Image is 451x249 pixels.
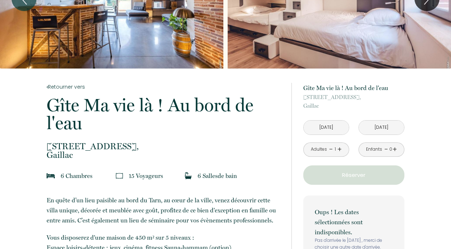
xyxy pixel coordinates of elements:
[303,93,404,102] span: [STREET_ADDRESS],
[47,142,282,151] span: [STREET_ADDRESS],
[393,144,397,155] a: +
[304,121,349,135] input: Arrivée
[389,146,393,153] div: 0
[215,172,218,179] span: s
[337,144,342,155] a: +
[359,121,404,135] input: Départ
[315,207,393,237] p: Oups ! Les dates sélectionnées sont indisponibles.
[303,165,404,185] button: Réserver
[116,172,123,179] img: guests
[333,146,337,153] div: 1
[329,144,333,155] a: -
[129,171,163,181] p: 15 Voyageur
[90,172,92,179] span: s
[47,96,282,132] p: Gîte Ma vie là ! Au bord de l'eau
[47,83,282,91] a: Retourner vers
[47,195,282,225] p: En quête d’un lieu paisible au bord du Tarn, au cœur de la ville, venez découvrir cette villa uni...
[384,144,388,155] a: -
[306,171,402,179] p: Réserver
[303,83,404,93] p: Gîte Ma vie là ! Au bord de l'eau
[47,142,282,159] p: Gaillac
[366,146,382,153] div: Enfants
[198,171,237,181] p: 6 Salle de bain
[303,93,404,110] p: Gaillac
[311,146,327,153] div: Adultes
[161,172,163,179] span: s
[61,171,92,181] p: 6 Chambre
